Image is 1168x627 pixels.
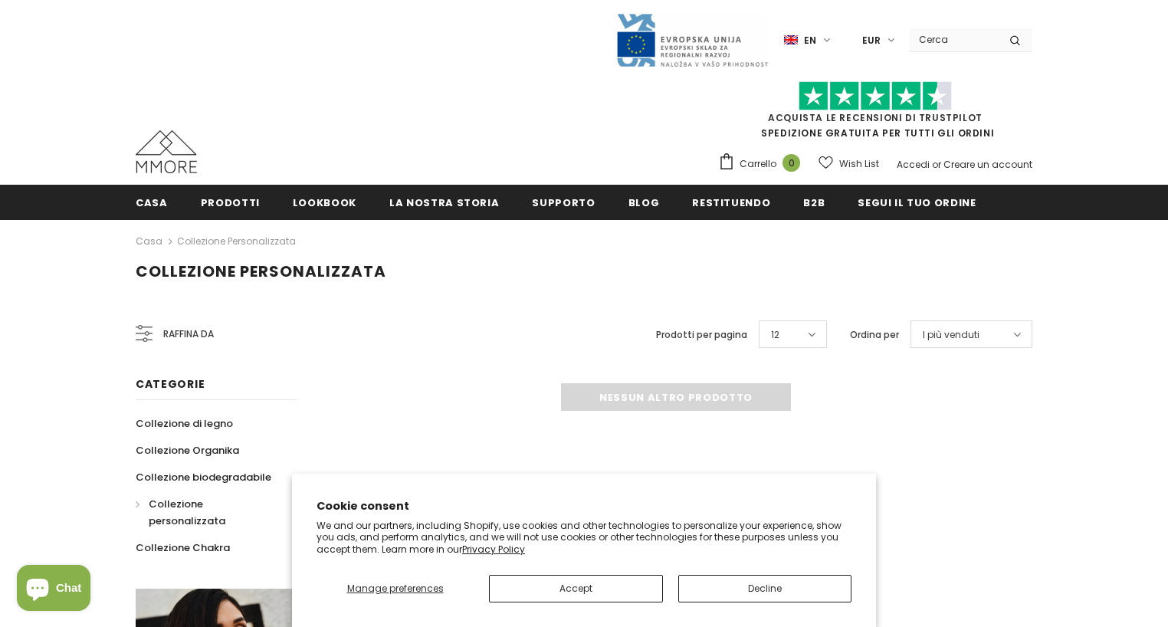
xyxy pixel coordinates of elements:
span: Collezione Chakra [136,540,230,555]
a: Prodotti [201,185,260,219]
a: Collezione personalizzata [136,491,280,534]
button: Manage preferences [317,575,474,602]
a: Casa [136,185,168,219]
p: We and our partners, including Shopify, use cookies and other technologies to personalize your ex... [317,520,851,556]
a: B2B [803,185,825,219]
span: Collezione personalizzata [149,497,225,528]
span: SPEDIZIONE GRATUITA PER TUTTI GLI ORDINI [718,88,1032,140]
span: 0 [782,154,800,172]
img: Fidati di Pilot Stars [799,81,952,111]
span: EUR [862,33,881,48]
span: Collezione personalizzata [136,261,386,282]
a: Collezione biodegradabile [136,464,271,491]
span: Collezione biodegradabile [136,470,271,484]
span: Blog [628,195,660,210]
button: Accept [489,575,662,602]
h2: Cookie consent [317,498,851,514]
button: Decline [678,575,851,602]
a: La nostra storia [389,185,499,219]
span: La nostra storia [389,195,499,210]
a: Lookbook [293,185,356,219]
span: 12 [771,327,779,343]
inbox-online-store-chat: Shopify online store chat [12,565,95,615]
img: Javni Razpis [615,12,769,68]
a: Blog [628,185,660,219]
span: Lookbook [293,195,356,210]
input: Search Site [910,28,998,51]
img: i-lang-1.png [784,34,798,47]
span: Prodotti [201,195,260,210]
a: Accedi [897,158,930,171]
a: Collezione Organika [136,437,239,464]
a: Wish List [819,150,879,177]
span: Categorie [136,376,205,392]
span: Carrello [740,156,776,172]
a: Javni Razpis [615,33,769,46]
a: Collezione Chakra [136,534,230,561]
span: Collezione di legno [136,416,233,431]
span: I più venduti [923,327,979,343]
a: Collezione di legno [136,410,233,437]
a: Carrello 0 [718,153,808,176]
a: Acquista le recensioni di TrustPilot [768,111,983,124]
span: Wish List [839,156,879,172]
a: Casa [136,232,162,251]
span: Casa [136,195,168,210]
label: Prodotti per pagina [656,327,747,343]
span: B2B [803,195,825,210]
a: Creare un account [943,158,1032,171]
label: Ordina per [850,327,899,343]
span: supporto [532,195,595,210]
span: Segui il tuo ordine [858,195,976,210]
a: Collezione personalizzata [177,235,296,248]
img: Casi MMORE [136,130,197,173]
a: Restituendo [692,185,770,219]
a: supporto [532,185,595,219]
a: Segui il tuo ordine [858,185,976,219]
span: or [932,158,941,171]
a: Privacy Policy [462,543,525,556]
span: Restituendo [692,195,770,210]
span: Collezione Organika [136,443,239,458]
span: Raffina da [163,326,214,343]
span: Manage preferences [347,582,444,595]
span: en [804,33,816,48]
